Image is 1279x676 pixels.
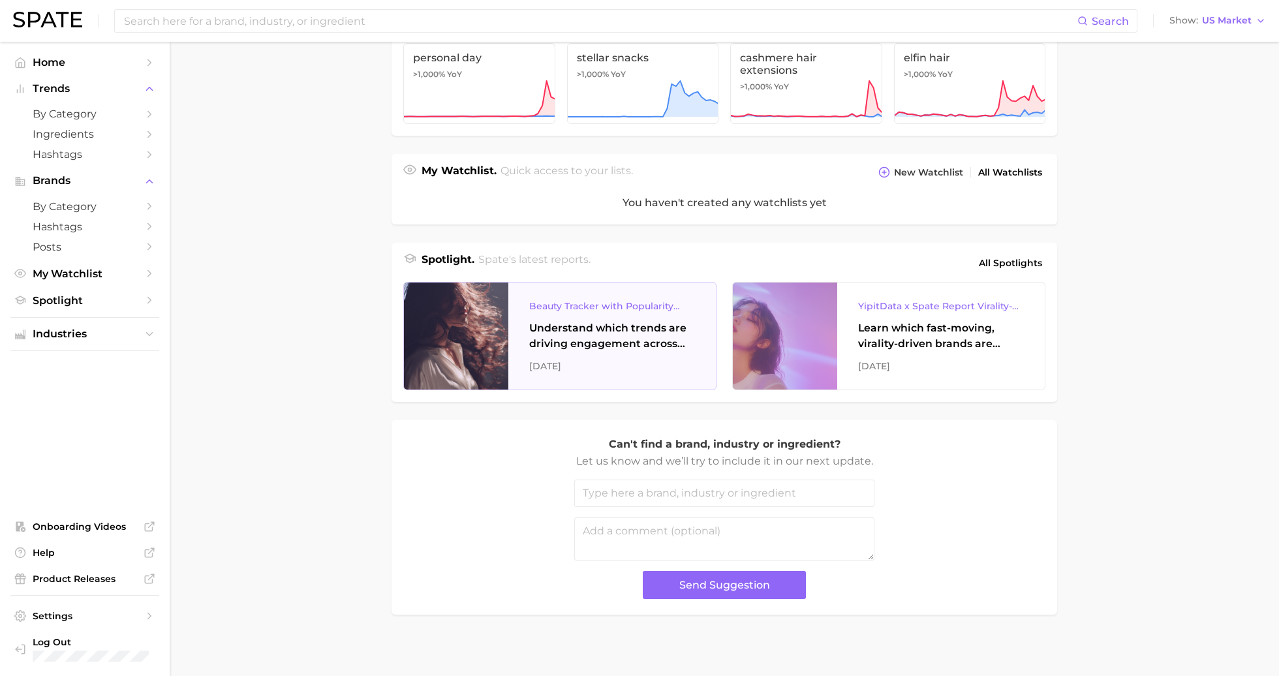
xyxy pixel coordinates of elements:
[904,52,1036,64] span: elfin hair
[574,480,874,507] input: Type here a brand, industry or ingredient
[33,200,137,213] span: by Category
[10,171,159,191] button: Brands
[10,79,159,99] button: Trends
[33,221,137,233] span: Hashtags
[422,163,497,181] h1: My Watchlist.
[574,436,874,453] p: Can't find a brand, industry or ingredient?
[10,517,159,536] a: Onboarding Videos
[478,252,591,274] h2: Spate's latest reports.
[1092,15,1129,27] span: Search
[13,12,82,27] img: SPATE
[10,104,159,124] a: by Category
[33,108,137,120] span: by Category
[10,264,159,284] a: My Watchlist
[501,163,633,181] h2: Quick access to your lists.
[33,83,137,95] span: Trends
[740,52,872,76] span: cashmere hair extensions
[10,290,159,311] a: Spotlight
[10,52,159,72] a: Home
[10,543,159,562] a: Help
[1166,12,1269,29] button: ShowUS Market
[574,453,874,470] p: Let us know and we’ll try to include it in our next update.
[10,237,159,257] a: Posts
[740,82,772,91] span: >1,000%
[123,10,1077,32] input: Search here for a brand, industry, or ingredient
[403,43,555,124] a: personal day>1,000% YoY
[33,175,137,187] span: Brands
[33,268,137,280] span: My Watchlist
[894,43,1046,124] a: elfin hair>1,000% YoY
[611,69,626,80] span: YoY
[413,52,546,64] span: personal day
[33,636,165,648] span: Log Out
[1202,17,1252,24] span: US Market
[33,573,137,585] span: Product Releases
[577,52,709,64] span: stellar snacks
[529,358,695,374] div: [DATE]
[938,69,953,80] span: YoY
[392,181,1057,224] div: You haven't created any watchlists yet
[904,69,936,79] span: >1,000%
[10,606,159,626] a: Settings
[529,320,695,352] div: Understand which trends are driving engagement across platforms in the skin, hair, makeup, and fr...
[567,43,719,124] a: stellar snacks>1,000% YoY
[730,43,882,124] a: cashmere hair extensions>1,000% YoY
[10,124,159,144] a: Ingredients
[858,358,1024,374] div: [DATE]
[33,547,137,559] span: Help
[732,282,1045,390] a: YipitData x Spate Report Virality-Driven Brands Are Taking a Slice of the Beauty PieLearn which f...
[33,241,137,253] span: Posts
[978,167,1042,178] span: All Watchlists
[10,632,159,666] a: Log out. Currently logged in with e-mail sameera.polavar@gmail.com.
[1169,17,1198,24] span: Show
[33,521,137,532] span: Onboarding Videos
[403,282,717,390] a: Beauty Tracker with Popularity IndexUnderstand which trends are driving engagement across platfor...
[447,69,462,80] span: YoY
[643,571,806,599] button: Send Suggestion
[33,128,137,140] span: Ingredients
[33,328,137,340] span: Industries
[577,69,609,79] span: >1,000%
[413,69,445,79] span: >1,000%
[858,298,1024,314] div: YipitData x Spate Report Virality-Driven Brands Are Taking a Slice of the Beauty Pie
[894,167,963,178] span: New Watchlist
[10,569,159,589] a: Product Releases
[10,217,159,237] a: Hashtags
[33,148,137,161] span: Hashtags
[975,164,1045,181] a: All Watchlists
[979,255,1042,271] span: All Spotlights
[10,144,159,164] a: Hashtags
[976,252,1045,274] a: All Spotlights
[858,320,1024,352] div: Learn which fast-moving, virality-driven brands are leading the pack, the risks of viral growth, ...
[33,294,137,307] span: Spotlight
[33,56,137,69] span: Home
[875,163,966,181] button: New Watchlist
[33,610,137,622] span: Settings
[422,252,474,274] h1: Spotlight.
[10,324,159,344] button: Industries
[10,196,159,217] a: by Category
[774,82,789,92] span: YoY
[529,298,695,314] div: Beauty Tracker with Popularity Index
